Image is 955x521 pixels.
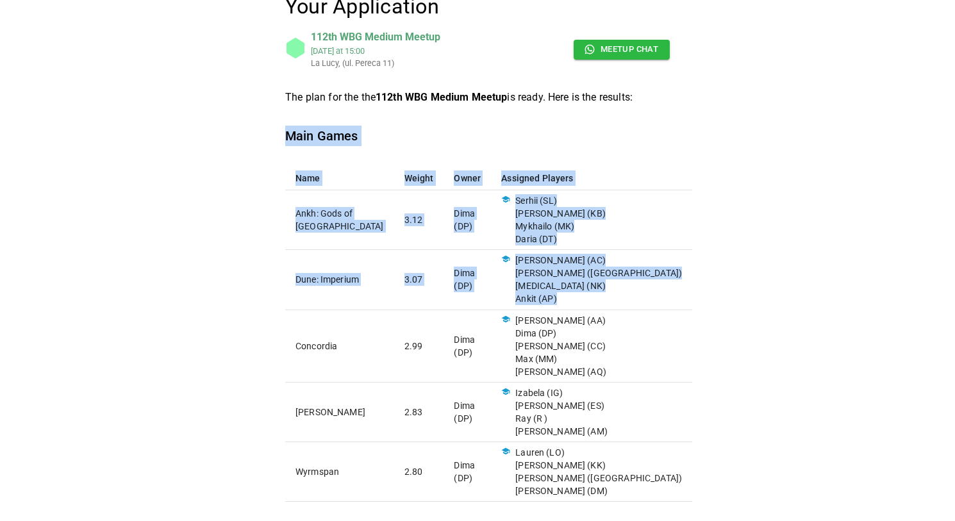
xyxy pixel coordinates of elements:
p: [PERSON_NAME] ([GEOGRAPHIC_DATA]) [501,267,682,279]
p: [PERSON_NAME] (ES) [501,399,682,412]
td: Dima (DP) [444,190,491,250]
th: Weight [394,167,444,190]
div: 112th WBG Medium Meetup [311,29,440,45]
p: [PERSON_NAME] (AM) [501,425,682,438]
p: Mykhailo (MK) [501,220,682,233]
div: 15:00 [345,46,365,56]
div: at [311,45,440,57]
td: Concordia [285,310,394,382]
td: Dima (DP) [444,250,491,310]
td: 2.99 [394,310,444,382]
td: Dima (DP) [444,442,491,501]
td: Dune: Imperium [285,250,394,310]
p: [PERSON_NAME] (CC) [501,340,682,352]
th: Name [285,167,394,190]
td: 2.83 [394,382,444,442]
th: Owner [444,167,491,190]
p: [PERSON_NAME] (AQ) [501,365,682,378]
a: Meetup chat [574,40,670,60]
b: 112th WBG Medium Meetup [376,91,507,103]
td: 3.07 [394,250,444,310]
td: [PERSON_NAME] [285,382,394,442]
p: Ray (R ) [501,412,682,425]
p: Max (MM) [501,352,682,365]
td: Wyrmspan [285,442,394,501]
h6: Main Games [285,126,670,146]
th: Assigned Players [491,167,692,190]
div: [DATE] [311,46,334,56]
p: [PERSON_NAME] (KB) [501,207,682,220]
p: The plan for the the is ready. Here is the results: [285,90,670,105]
td: Ankh: Gods of [GEOGRAPHIC_DATA] [285,190,394,250]
p: [PERSON_NAME] (AA) [501,314,682,327]
td: 2.80 [394,442,444,501]
p: Lauren (LO) [501,446,682,459]
p: [PERSON_NAME] (KK) [501,459,682,472]
td: Dima (DP) [444,310,491,382]
p: Izabela (IG) [501,386,682,399]
p: [PERSON_NAME] ([GEOGRAPHIC_DATA]) [501,472,682,484]
p: Daria (DT) [501,233,682,245]
p: [MEDICAL_DATA] (NK) [501,279,682,292]
p: [PERSON_NAME] (AC) [501,254,682,267]
p: [PERSON_NAME] (DM) [501,484,682,497]
div: La Lucy, (ul. Pereca 11) [311,57,345,69]
p: Serhii (SL) [501,194,682,207]
td: 3.12 [394,190,444,250]
p: Dima (DP) [501,327,682,340]
td: Dima (DP) [444,382,491,442]
p: Ankit (AP) [501,292,682,305]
